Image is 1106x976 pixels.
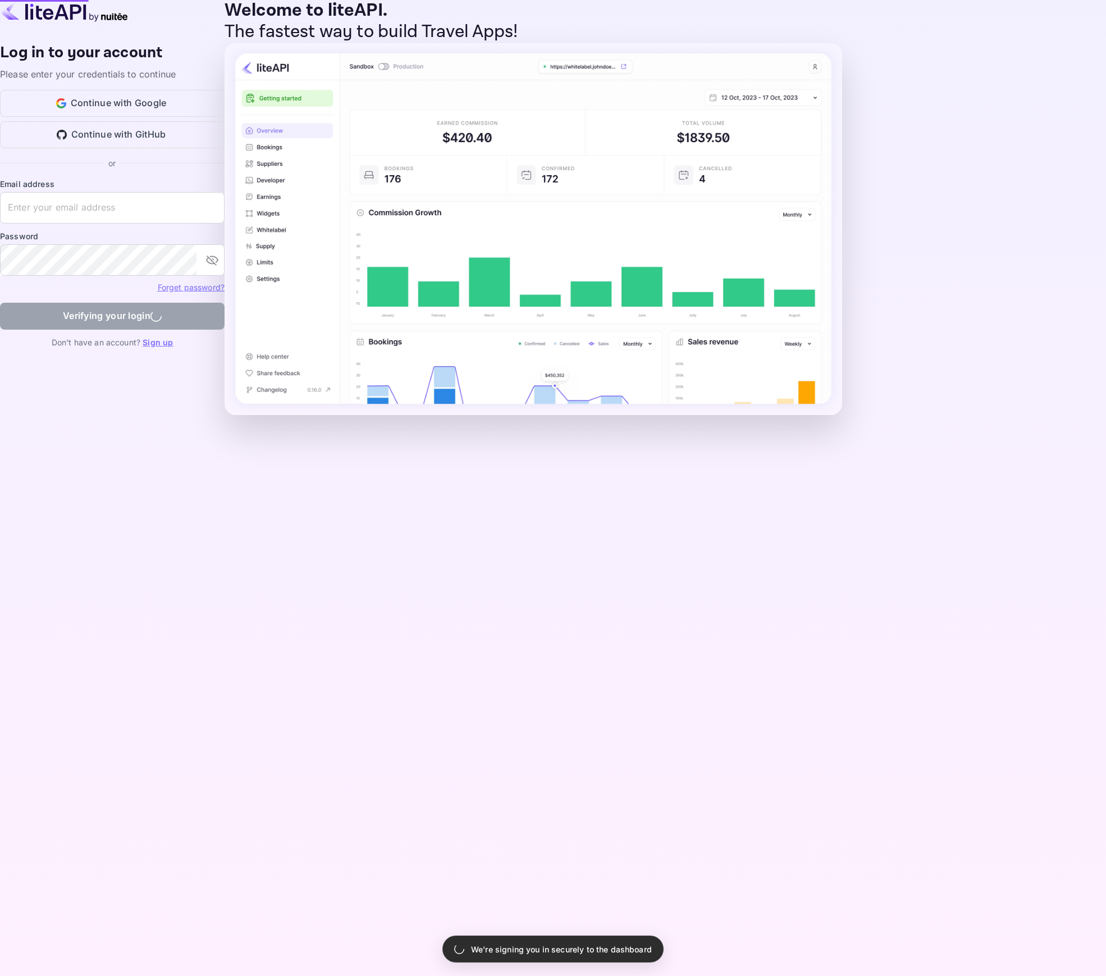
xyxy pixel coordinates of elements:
[225,43,842,415] img: liteAPI Dashboard Preview
[158,282,225,292] a: Forget password?
[201,249,223,271] button: toggle password visibility
[108,157,116,169] p: or
[158,281,225,293] a: Forget password?
[471,943,652,955] p: We're signing you in securely to the dashboard
[225,21,842,43] p: The fastest way to build Travel Apps!
[143,338,173,347] a: Sign up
